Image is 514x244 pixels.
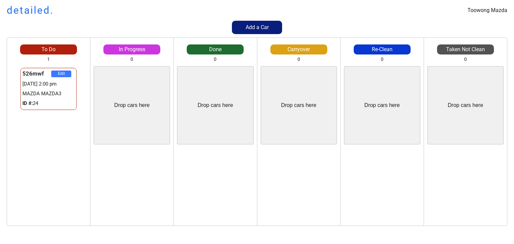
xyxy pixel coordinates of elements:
[354,46,411,53] div: Re-Clean
[22,81,75,88] div: [DATE] 2:00 pm
[381,56,383,63] div: 0
[198,102,233,109] div: Drop cars here
[22,100,33,106] strong: ID #:
[22,70,52,78] div: 526mwf
[270,46,327,53] div: Carryover
[20,46,77,53] div: To Do
[51,71,71,77] button: Edit
[364,102,400,109] div: Drop cars here
[464,56,467,63] div: 0
[22,90,75,97] div: MAZDA MAZDA3
[448,102,483,109] div: Drop cars here
[47,56,50,63] div: 1
[232,21,282,34] button: Add a Car
[281,102,317,109] div: Drop cars here
[103,46,160,53] div: In Progress
[7,3,54,17] h1: detailed.
[297,56,300,63] div: 0
[467,7,507,14] div: Toowong Mazda
[187,46,244,53] div: Done
[437,46,494,53] div: Taken Not Clean
[22,100,75,107] div: 24
[114,102,150,109] div: Drop cars here
[214,56,217,63] div: 0
[131,56,133,63] div: 0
